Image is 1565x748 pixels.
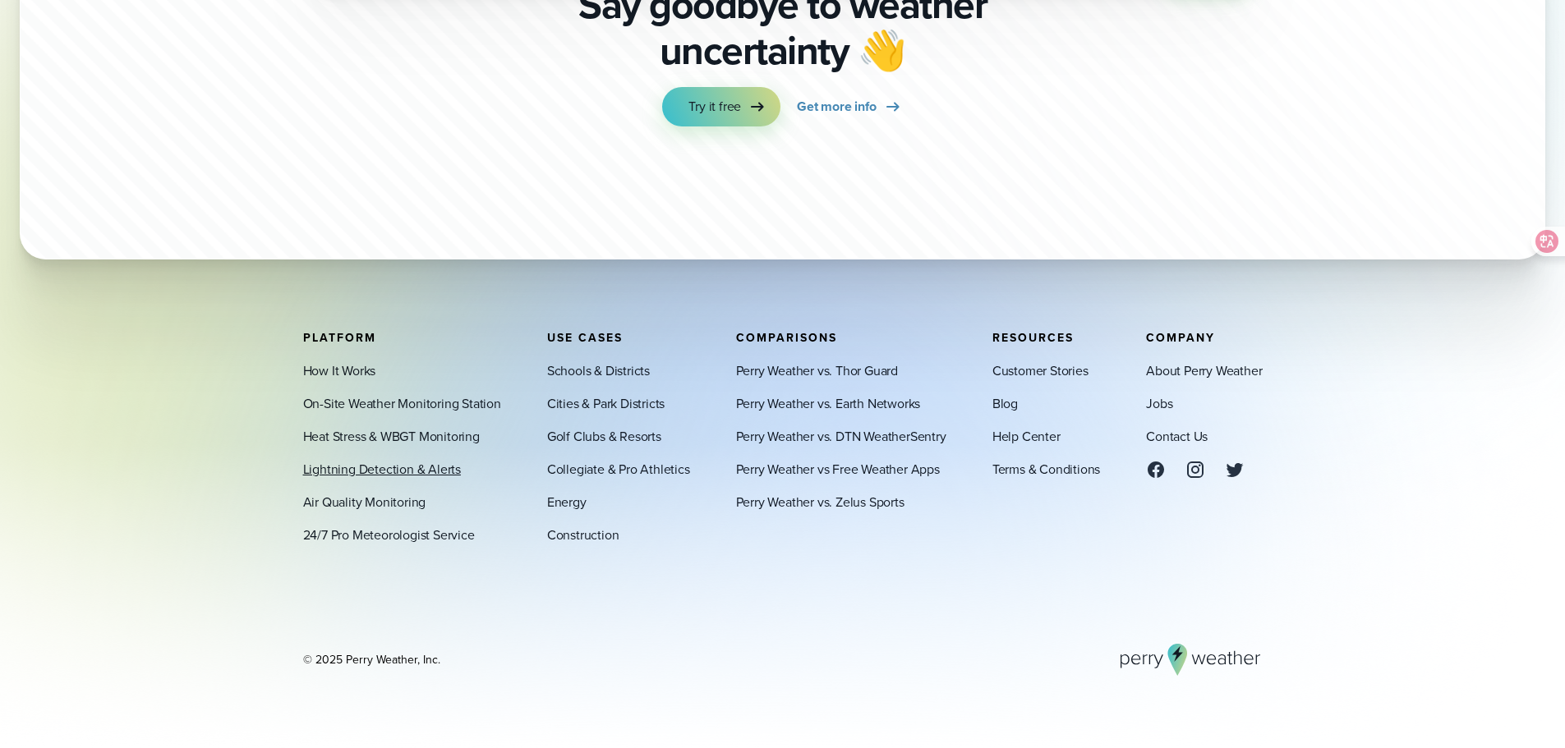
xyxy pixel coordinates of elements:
a: Perry Weather vs Free Weather Apps [736,459,940,479]
a: Golf Clubs & Resorts [547,426,661,446]
a: About Perry Weather [1146,360,1262,380]
a: Get more info [797,87,902,126]
a: Schools & Districts [547,360,650,380]
span: Company [1146,328,1215,346]
span: Use Cases [547,328,623,346]
a: Perry Weather vs. Zelus Sports [736,492,904,512]
a: Try it free [662,87,780,126]
a: Air Quality Monitoring [303,492,426,512]
a: Customer Stories [992,360,1089,380]
span: Get more info [797,97,876,117]
a: Contact Us [1146,426,1208,446]
a: Energy [547,492,587,512]
span: Platform [303,328,376,346]
a: Heat Stress & WBGT Monitoring [303,426,480,446]
a: Jobs [1146,393,1172,413]
span: Try it free [688,97,741,117]
a: Construction [547,525,619,544]
a: 24/7 Pro Meteorologist Service [303,525,475,544]
a: Blog [992,393,1018,413]
a: Perry Weather vs. DTN WeatherSentry [736,426,946,446]
a: Cities & Park Districts [547,393,665,413]
a: Perry Weather vs. Earth Networks [736,393,921,413]
a: How It Works [303,360,376,380]
span: Comparisons [736,328,837,346]
a: Collegiate & Pro Athletics [547,459,690,479]
div: © 2025 Perry Weather, Inc. [303,651,440,668]
a: Perry Weather vs. Thor Guard [736,360,898,380]
span: Resources [992,328,1074,346]
a: Terms & Conditions [992,459,1100,479]
a: Help Center [992,426,1061,446]
a: Lightning Detection & Alerts [303,459,461,479]
a: On-Site Weather Monitoring Station [303,393,501,413]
